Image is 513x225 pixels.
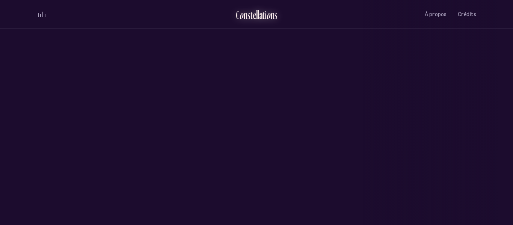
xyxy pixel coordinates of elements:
div: o [266,9,271,21]
button: À propos [425,6,447,23]
button: Crédits [458,6,476,23]
div: n [271,9,275,21]
span: Crédits [458,11,476,18]
div: i [265,9,267,21]
div: o [239,9,244,21]
div: l [258,9,259,21]
div: a [259,9,263,21]
div: e [253,9,256,21]
div: s [247,9,250,21]
div: t [263,9,265,21]
div: t [250,9,253,21]
span: À propos [425,11,447,18]
div: l [256,9,258,21]
div: C [236,9,239,21]
div: s [275,9,278,21]
button: volume audio [37,11,47,18]
div: n [244,9,247,21]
